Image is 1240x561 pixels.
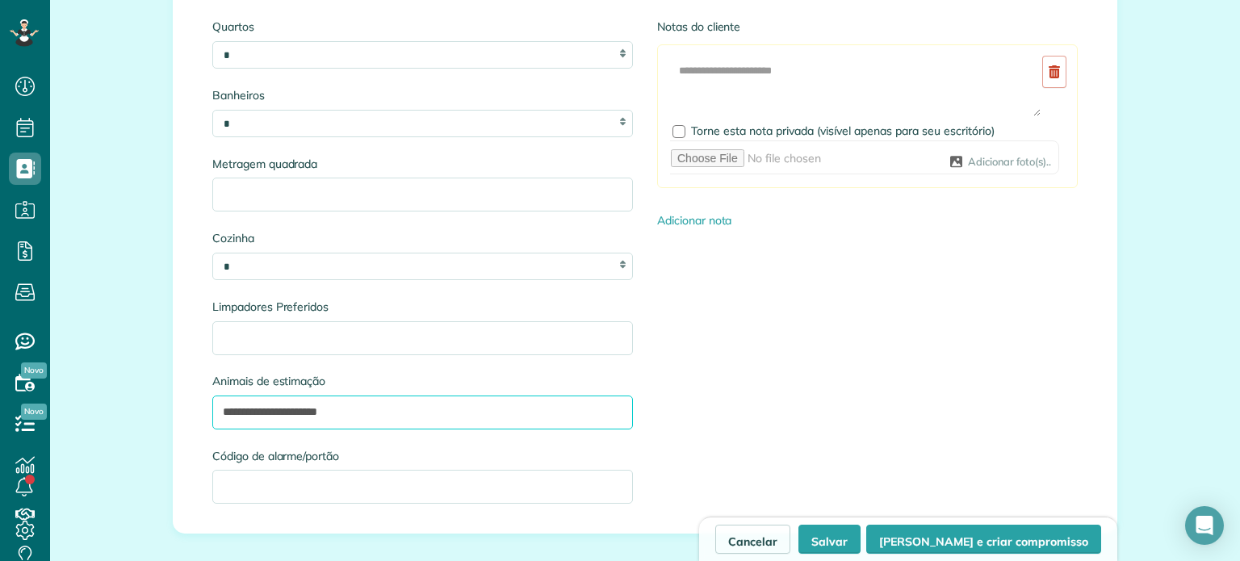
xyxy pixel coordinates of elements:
[691,124,995,138] font: Torne esta nota privada (visível apenas para seu escritório)
[24,406,44,417] font: Novo
[728,534,777,548] font: Cancelar
[212,448,339,463] font: Código de alarme/portão
[866,525,1101,554] button: [PERSON_NAME] e criar compromisso
[212,19,254,34] font: Quartos
[798,525,861,554] button: Salvar
[657,213,731,228] a: Adicionar nota
[811,534,848,548] font: Salvar
[657,19,740,34] font: Notas do cliente
[879,534,1088,548] font: [PERSON_NAME] e criar compromisso
[24,365,44,375] font: Novo
[212,299,329,314] font: Limpadores Preferidos
[212,231,254,245] font: Cozinha
[212,374,325,388] font: Animais de estimação
[715,525,790,554] a: Cancelar
[1185,506,1224,545] div: Abra o Intercom Messenger
[212,88,265,103] font: Banheiros
[212,156,317,170] font: Metragem quadrada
